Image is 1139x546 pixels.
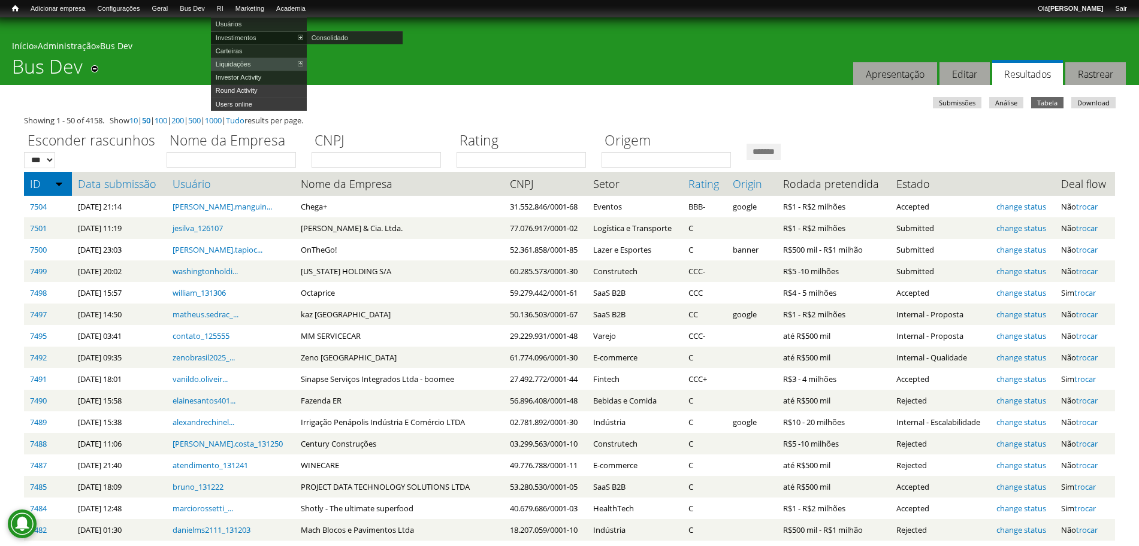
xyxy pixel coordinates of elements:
[1074,481,1096,492] a: trocar
[295,368,504,390] td: Sinapse Serviços Integrados Ltda - boomee
[890,390,991,411] td: Rejected
[682,282,727,304] td: CCC
[1055,368,1115,390] td: Sim
[1076,395,1098,406] a: trocar
[587,368,682,390] td: Fintech
[295,411,504,433] td: Irrigação Penápolis Indústria E Comércio LTDA
[989,97,1023,108] a: Análise
[602,131,739,152] label: Origem
[1055,217,1115,239] td: Não
[146,3,174,15] a: Geral
[173,503,233,514] a: marciorossetti_...
[890,196,991,217] td: Accepted
[587,196,682,217] td: Eventos
[72,476,167,498] td: [DATE] 18:09
[1055,390,1115,411] td: Não
[30,201,47,212] a: 7504
[890,217,991,239] td: Submitted
[1109,3,1133,15] a: Sair
[777,411,890,433] td: R$10 - 20 milhões
[682,519,727,541] td: C
[777,519,890,541] td: R$500 mil - R$1 milhão
[890,476,991,498] td: Accepted
[173,524,250,535] a: danielms2111_131203
[682,498,727,519] td: C
[777,325,890,347] td: até R$500 mil
[295,282,504,304] td: Octaprice
[30,309,47,320] a: 7497
[30,524,47,535] a: 7482
[587,172,682,196] th: Setor
[587,325,682,347] td: Varejo
[587,390,682,411] td: Bebidas e Comida
[295,347,504,368] td: Zeno [GEOGRAPHIC_DATA]
[1076,352,1098,363] a: trocar
[996,374,1046,384] a: change status
[777,239,890,260] td: R$500 mil - R$1 milhão
[129,115,138,126] a: 10
[777,368,890,390] td: R$3 - 4 milhões
[682,411,727,433] td: C
[205,115,222,126] a: 1000
[173,266,238,277] a: washingtonholdi...
[173,352,235,363] a: zenobrasil2025_...
[688,178,721,190] a: Rating
[1048,5,1103,12] strong: [PERSON_NAME]
[1055,476,1115,498] td: Sim
[295,519,504,541] td: Mach Blocos e Pavimentos Ltda
[155,115,167,126] a: 100
[504,347,587,368] td: 61.774.096/0001-30
[682,390,727,411] td: C
[890,411,991,433] td: Internal - Escalabilidade
[1076,201,1098,212] a: trocar
[1076,309,1098,320] a: trocar
[587,217,682,239] td: Logística e Transporte
[72,304,167,325] td: [DATE] 14:50
[12,4,19,13] span: Início
[727,304,777,325] td: google
[890,325,991,347] td: Internal - Proposta
[270,3,312,15] a: Academia
[727,196,777,217] td: google
[504,454,587,476] td: 49.776.788/0001-11
[1055,260,1115,282] td: Não
[174,3,211,15] a: Bus Dev
[996,244,1046,255] a: change status
[30,395,47,406] a: 7490
[229,3,270,15] a: Marketing
[72,260,167,282] td: [DATE] 20:02
[72,390,167,411] td: [DATE] 15:58
[167,131,304,152] label: Nome da Empresa
[504,239,587,260] td: 52.361.858/0001-85
[890,347,991,368] td: Internal - Qualidade
[72,347,167,368] td: [DATE] 09:35
[6,3,25,14] a: Início
[295,325,504,347] td: MM SERVICECAR
[173,201,272,212] a: [PERSON_NAME].manguin...
[1074,374,1096,384] a: trocar
[733,178,771,190] a: Origin
[173,395,235,406] a: elainesantos401...
[30,438,47,449] a: 7488
[1055,454,1115,476] td: Não
[295,476,504,498] td: PROJECT DATA TECHNOLOGY SOLUTIONS LTDA
[173,330,229,341] a: contato_125555
[173,178,289,190] a: Usuário
[587,260,682,282] td: Construtech
[171,115,184,126] a: 200
[996,266,1046,277] a: change status
[777,476,890,498] td: até R$500 mil
[226,115,244,126] a: Tudo
[587,498,682,519] td: HealthTech
[1055,347,1115,368] td: Não
[1055,498,1115,519] td: Sim
[587,433,682,454] td: Construtech
[295,390,504,411] td: Fazenda ER
[173,223,223,233] a: jesilva_126107
[890,433,991,454] td: Rejected
[587,476,682,498] td: SaaS B2B
[173,287,226,298] a: william_131306
[682,476,727,498] td: C
[587,519,682,541] td: Indústria
[996,524,1046,535] a: change status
